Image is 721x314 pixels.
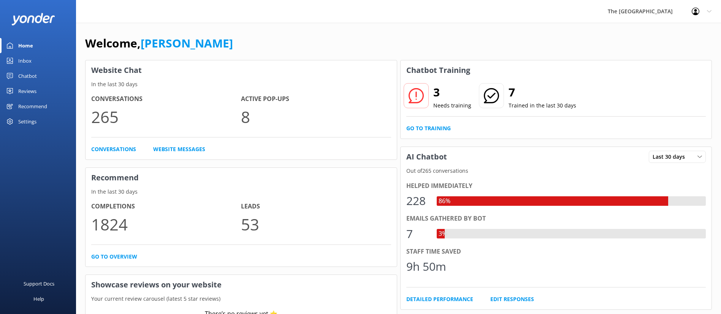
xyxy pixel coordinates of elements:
h3: AI Chatbot [401,147,453,167]
h3: Website Chat [86,60,397,80]
h2: 3 [433,83,471,101]
div: Settings [18,114,36,129]
div: Help [33,291,44,306]
h3: Showcase reviews on your website [86,275,397,295]
p: Trained in the last 30 days [509,101,576,110]
p: Needs training [433,101,471,110]
div: Inbox [18,53,32,68]
h4: Completions [91,202,241,211]
h4: Active Pop-ups [241,94,391,104]
a: Go to Training [406,124,451,133]
a: Conversations [91,145,136,153]
a: [PERSON_NAME] [141,35,233,51]
a: Detailed Performance [406,295,473,303]
p: In the last 30 days [86,80,397,88]
div: Helped immediately [406,181,706,191]
div: 7 [406,225,429,243]
div: 86% [437,196,452,206]
div: 228 [406,192,429,210]
p: In the last 30 days [86,188,397,196]
div: 9h 50m [406,257,446,276]
h1: Welcome, [85,34,233,52]
p: 8 [241,104,391,129]
h3: Chatbot Training [401,60,476,80]
a: Website Messages [153,145,205,153]
div: Emails gathered by bot [406,214,706,224]
h4: Conversations [91,94,241,104]
p: Out of 265 conversations [401,167,712,175]
a: Go to overview [91,252,137,261]
h4: Leads [241,202,391,211]
p: 1824 [91,211,241,237]
div: Reviews [18,84,36,99]
p: Your current review carousel (latest 5 star reviews) [86,295,397,303]
a: Edit Responses [490,295,534,303]
div: Home [18,38,33,53]
div: Support Docs [24,276,54,291]
span: Last 30 days [653,153,689,161]
div: Chatbot [18,68,37,84]
img: yonder-white-logo.png [11,13,55,25]
div: Staff time saved [406,247,706,257]
h2: 7 [509,83,576,101]
p: 265 [91,104,241,129]
div: Recommend [18,99,47,114]
h3: Recommend [86,168,397,188]
p: 53 [241,211,391,237]
div: 3% [437,229,449,239]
